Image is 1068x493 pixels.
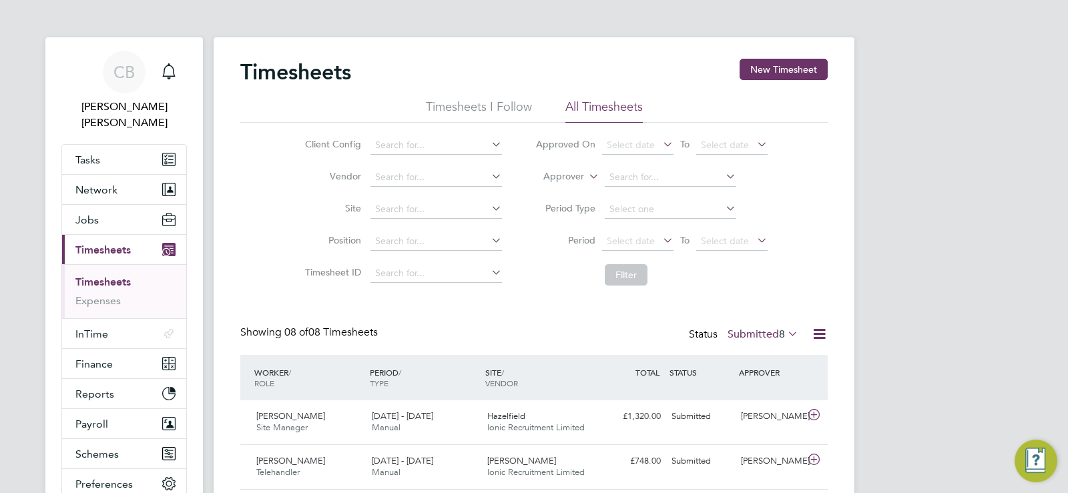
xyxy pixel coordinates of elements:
span: 8 [779,328,785,341]
a: Timesheets [75,276,131,288]
span: Timesheets [75,243,131,256]
span: / [398,367,401,378]
span: VENDOR [485,378,518,388]
span: Preferences [75,478,133,490]
input: Search for... [370,232,502,251]
div: WORKER [251,360,366,395]
span: [PERSON_NAME] [256,455,325,466]
a: Tasks [62,145,186,174]
div: Status [689,326,801,344]
button: New Timesheet [740,59,828,80]
div: Showing [240,326,380,340]
button: Filter [605,264,647,286]
span: Manual [372,466,400,478]
label: Approver [524,170,584,183]
span: Connor Batty [61,99,187,131]
div: Submitted [666,406,736,428]
div: STATUS [666,360,736,384]
button: Jobs [62,205,186,234]
span: Network [75,183,117,196]
span: TOTAL [635,367,659,378]
button: Timesheets [62,235,186,264]
div: [PERSON_NAME] [736,406,805,428]
span: Ionic Recruitment Limited [487,466,585,478]
span: Telehandler [256,466,300,478]
button: Finance [62,349,186,378]
span: Schemes [75,448,119,460]
label: Client Config [301,138,361,150]
span: [PERSON_NAME] [256,410,325,422]
div: £748.00 [597,450,666,472]
div: PERIOD [366,360,482,395]
label: Site [301,202,361,214]
h2: Timesheets [240,59,351,85]
input: Search for... [605,168,736,187]
span: / [288,367,291,378]
li: All Timesheets [565,99,643,123]
span: Select date [701,235,749,247]
button: InTime [62,319,186,348]
span: [DATE] - [DATE] [372,455,433,466]
label: Period Type [535,202,595,214]
span: Select date [607,139,655,151]
span: Reports [75,388,114,400]
span: To [676,231,694,249]
span: [PERSON_NAME] [487,455,556,466]
span: Payroll [75,418,108,430]
input: Search for... [370,264,502,283]
button: Schemes [62,439,186,468]
span: InTime [75,328,108,340]
span: ROLE [254,378,274,388]
div: APPROVER [736,360,805,384]
span: Select date [701,139,749,151]
label: Timesheet ID [301,266,361,278]
input: Select one [605,200,736,219]
label: Period [535,234,595,246]
span: Select date [607,235,655,247]
span: Ionic Recruitment Limited [487,422,585,433]
button: Network [62,175,186,204]
div: Timesheets [62,264,186,318]
button: Engage Resource Center [1015,440,1057,482]
label: Position [301,234,361,246]
label: Submitted [728,328,798,341]
input: Search for... [370,200,502,219]
input: Search for... [370,136,502,155]
span: CB [113,63,135,81]
input: Search for... [370,168,502,187]
div: £1,320.00 [597,406,666,428]
button: Reports [62,379,186,408]
li: Timesheets I Follow [426,99,532,123]
span: Site Manager [256,422,308,433]
div: Submitted [666,450,736,472]
div: SITE [482,360,597,395]
div: [PERSON_NAME] [736,450,805,472]
span: Jobs [75,213,99,226]
span: TYPE [370,378,388,388]
span: / [501,367,504,378]
label: Approved On [535,138,595,150]
label: Vendor [301,170,361,182]
span: 08 of [284,326,308,339]
span: To [676,135,694,153]
span: Hazelfield [487,410,525,422]
button: Payroll [62,409,186,438]
a: Expenses [75,294,121,307]
span: 08 Timesheets [284,326,378,339]
a: CB[PERSON_NAME] [PERSON_NAME] [61,51,187,131]
span: [DATE] - [DATE] [372,410,433,422]
span: Manual [372,422,400,433]
span: Tasks [75,153,100,166]
span: Finance [75,358,113,370]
